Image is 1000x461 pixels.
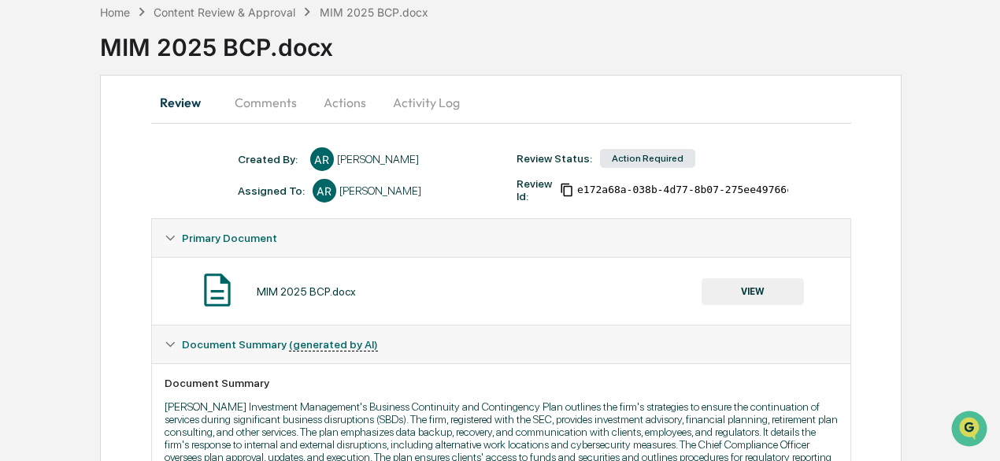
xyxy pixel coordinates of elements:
[600,149,695,168] div: Action Required
[152,257,850,325] div: Primary Document
[31,310,102,325] span: Preclearance
[111,344,191,356] a: Powered byPylon
[16,311,28,324] div: 🖐️
[16,229,41,255] img: Jack Rasmussen
[16,205,106,217] div: Past conversations
[151,84,851,121] div: secondary tabs example
[222,84,309,121] button: Comments
[152,325,850,363] div: Document Summary (generated by AI)
[289,338,378,351] u: (generated by AI)
[244,202,287,221] button: See all
[108,303,202,332] a: 🗄️Attestations
[309,84,380,121] button: Actions
[560,183,574,197] span: Copy Id
[380,84,472,121] button: Activity Log
[339,184,421,197] div: [PERSON_NAME]
[33,151,61,179] img: 4531339965365_218c74b014194aa58b9b_72.jpg
[16,151,44,179] img: 1746055101610-c473b297-6a78-478c-a979-82029cc54cd1
[182,232,277,244] span: Primary Document
[198,270,237,310] img: Document Icon
[130,310,195,325] span: Attestations
[151,84,222,121] button: Review
[165,377,838,389] div: Document Summary
[139,244,184,257] span: 10:36 AM
[71,166,217,179] div: We're available if you need us!
[131,244,136,257] span: •
[238,184,305,197] div: Assigned To:
[16,63,287,88] p: How can we help?
[320,6,428,19] div: MIM 2025 BCP.docx
[16,16,47,47] img: Greenboard
[157,344,191,356] span: Pylon
[71,151,258,166] div: Start new chat
[152,219,850,257] div: Primary Document
[9,333,106,362] a: 🔎Data Lookup
[182,338,378,351] span: Document Summary
[49,244,128,257] span: [PERSON_NAME]
[31,245,44,258] img: 1746055101610-c473b297-6a78-478c-a979-82029cc54cd1
[100,20,1000,61] div: MIM 2025 BCP.docx
[257,285,356,298] div: MIM 2025 BCP.docx
[313,179,336,203] div: AR
[154,6,295,19] div: Content Review & Approval
[114,311,127,324] div: 🗄️
[517,152,592,165] div: Review Status:
[702,278,804,305] button: VIEW
[100,6,130,19] div: Home
[238,153,302,165] div: Created By: ‎ ‎
[268,155,287,174] button: Start new chat
[310,147,334,171] div: AR
[337,153,419,165] div: [PERSON_NAME]
[950,409,992,452] iframe: Open customer support
[9,303,108,332] a: 🖐️Preclearance
[577,184,799,196] span: e172a68a-038b-4d77-8b07-275ee49766c3
[517,177,552,203] div: Review Id:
